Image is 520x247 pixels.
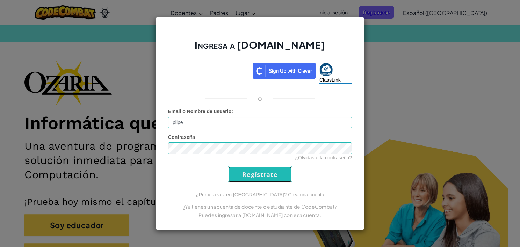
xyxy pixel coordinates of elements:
span: ClassLink [319,77,341,83]
h2: Ingresa a [DOMAIN_NAME] [168,38,352,59]
a: ¿Olvidaste la contraseña? [295,155,352,160]
span: Email o Nombre de usuario [168,108,231,114]
p: Puedes ingresar a [DOMAIN_NAME] con esa cuenta. [168,211,352,219]
a: ¿Primera vez en [GEOGRAPHIC_DATA]? Crea una cuenta [196,192,324,197]
img: clever_sso_button@2x.png [253,63,316,79]
iframe: Botón Iniciar sesión con Google [165,62,253,77]
span: Contraseña [168,134,195,140]
p: ¿Ya tienes una cuenta de docente o estudiante de CodeCombat? [168,202,352,211]
label: : [168,108,233,115]
img: classlink-logo-small.png [319,63,333,76]
input: Regístrate [228,166,292,182]
p: o [258,94,262,103]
